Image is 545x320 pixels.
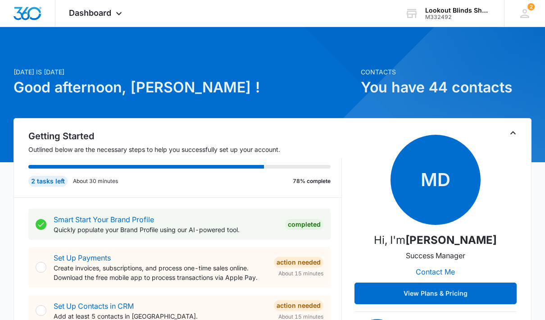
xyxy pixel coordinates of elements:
[374,232,497,248] p: Hi, I'm
[293,177,331,185] p: 78% complete
[425,7,491,14] div: account name
[73,177,118,185] p: About 30 minutes
[391,135,481,225] span: MD
[354,283,517,304] button: View Plans & Pricing
[407,261,464,283] button: Contact Me
[54,215,154,224] a: Smart Start Your Brand Profile
[14,77,355,98] h1: Good afternoon, [PERSON_NAME] !
[54,263,267,282] p: Create invoices, subscriptions, and process one-time sales online. Download the free mobile app t...
[361,67,531,77] p: Contacts
[274,300,323,311] div: Action Needed
[278,270,323,278] span: About 15 minutes
[527,3,535,10] span: 2
[54,302,134,311] a: Set Up Contacts in CRM
[405,233,497,247] strong: [PERSON_NAME]
[361,77,531,98] h1: You have 44 contacts
[54,225,278,234] p: Quickly populate your Brand Profile using our AI-powered tool.
[54,253,111,262] a: Set Up Payments
[527,3,535,10] div: notifications count
[425,14,491,20] div: account id
[69,8,111,18] span: Dashboard
[14,67,355,77] p: [DATE] is [DATE]
[28,176,68,187] div: 2 tasks left
[28,129,342,143] h2: Getting Started
[274,257,323,268] div: Action Needed
[508,128,518,138] button: Toggle Collapse
[28,145,342,154] p: Outlined below are the necessary steps to help you successfully set up your account.
[406,250,465,261] p: Success Manager
[285,219,323,230] div: Completed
